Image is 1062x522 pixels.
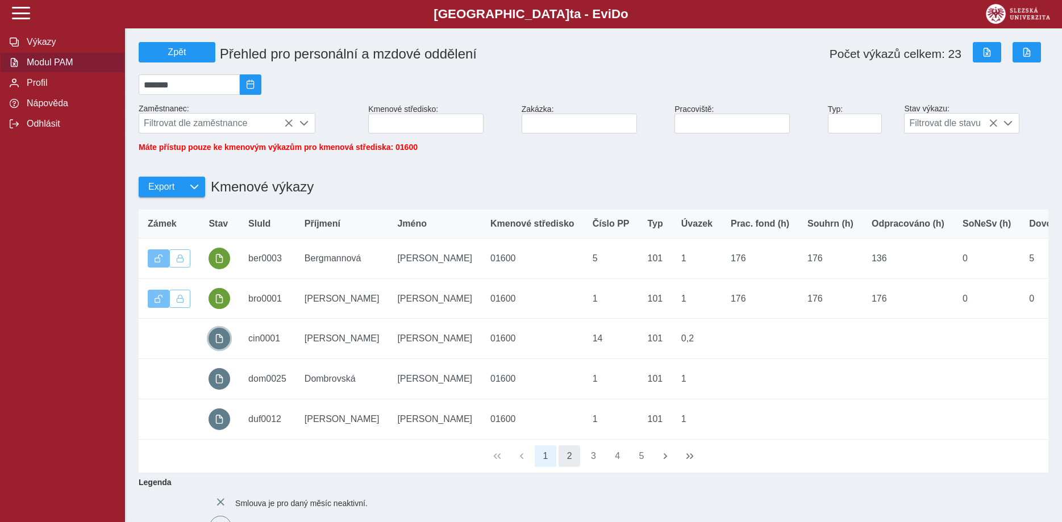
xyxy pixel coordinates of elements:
td: 0,2 [672,319,722,359]
td: 14 [584,319,639,359]
button: Uzamknout lze pouze výkaz, který je podepsán a schválen. [169,290,191,308]
td: 176 [722,278,798,319]
span: SluId [248,219,270,229]
span: Výkazy [23,37,115,47]
td: [PERSON_NAME] [388,399,481,439]
span: Filtrovat dle stavu [905,114,997,133]
span: Smlouva je pro daný měsíc neaktivní. [235,498,368,507]
span: Souhrn (h) [807,219,853,229]
td: 01600 [481,359,584,399]
span: Jméno [397,219,427,229]
td: [PERSON_NAME] [388,239,481,279]
td: 101 [639,399,672,439]
h1: Kmenové výkazy [205,173,314,201]
button: Export do Excelu [973,42,1001,62]
span: Odhlásit [23,119,115,129]
td: 1 [672,239,722,279]
span: Modul PAM [23,57,115,68]
td: duf0012 [239,399,295,439]
td: 1 [672,359,722,399]
td: cin0001 [239,319,295,359]
button: 2025/09 [240,74,261,95]
button: podepsáno [209,288,230,310]
span: Typ [648,219,663,229]
span: Máte přístup pouze ke kmenovým výkazům pro kmenová střediska: 01600 [139,143,418,152]
span: Odpracováno (h) [872,219,944,229]
h1: Přehled pro personální a mzdové oddělení [215,41,675,66]
button: prázdný [209,328,230,349]
div: Kmenové středisko: [364,100,517,138]
td: dom0025 [239,359,295,399]
span: Prac. fond (h) [731,219,789,229]
td: [PERSON_NAME] [388,319,481,359]
span: Úvazek [681,219,713,229]
td: [PERSON_NAME] [388,278,481,319]
td: 1 [584,278,639,319]
button: prázdný [209,408,230,430]
td: 1 [672,278,722,319]
td: 101 [639,319,672,359]
td: 01600 [481,239,584,279]
span: Filtrovat dle zaměstnance [139,114,293,133]
td: 1 [584,359,639,399]
td: Bergmannová [295,239,389,279]
button: Export [139,177,184,197]
b: Legenda [134,473,1044,491]
div: Pracoviště: [670,100,823,138]
td: ber0003 [239,239,295,279]
span: Stav [209,219,228,229]
td: 176 [722,239,798,279]
button: 4 [607,445,628,467]
td: 101 [639,359,672,399]
div: Stav výkazu: [899,99,1053,138]
button: Export do PDF [1013,42,1041,62]
div: Zaměstnanec: [134,99,364,138]
td: 101 [639,239,672,279]
td: 176 [863,278,953,319]
td: 0 [953,239,1020,279]
td: 1 [584,399,639,439]
span: Příjmení [305,219,340,229]
button: Výkaz je odemčen. [148,290,169,308]
td: 176 [798,239,863,279]
td: 136 [863,239,953,279]
span: Nápověda [23,98,115,108]
span: Zpět [144,47,210,57]
td: Dombrovská [295,359,389,399]
td: bro0001 [239,278,295,319]
span: Kmenové středisko [490,219,574,229]
td: 0 [953,278,1020,319]
div: Zakázka: [517,100,670,138]
span: SoNeSv (h) [963,219,1011,229]
span: D [611,7,620,21]
button: podepsáno [209,248,230,269]
td: 176 [798,278,863,319]
button: 3 [583,445,605,467]
span: Číslo PP [593,219,630,229]
span: t [569,7,573,21]
td: [PERSON_NAME] [388,359,481,399]
span: Profil [23,78,115,88]
td: 5 [584,239,639,279]
td: [PERSON_NAME] [295,319,389,359]
button: 2 [559,445,580,467]
td: 01600 [481,278,584,319]
span: Počet výkazů celkem: 23 [830,47,961,61]
button: 5 [631,445,652,467]
span: o [620,7,628,21]
td: 01600 [481,399,584,439]
b: [GEOGRAPHIC_DATA] a - Evi [34,7,1028,22]
button: prázdný [209,368,230,390]
td: [PERSON_NAME] [295,399,389,439]
button: Uzamknout lze pouze výkaz, který je podepsán a schválen. [169,249,191,268]
button: 1 [535,445,556,467]
button: Zpět [139,42,215,62]
button: Výkaz je odemčen. [148,249,169,268]
span: Export [148,182,174,192]
td: 1 [672,399,722,439]
div: Typ: [823,100,900,138]
td: [PERSON_NAME] [295,278,389,319]
td: 01600 [481,319,584,359]
span: Zámek [148,219,177,229]
td: 101 [639,278,672,319]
